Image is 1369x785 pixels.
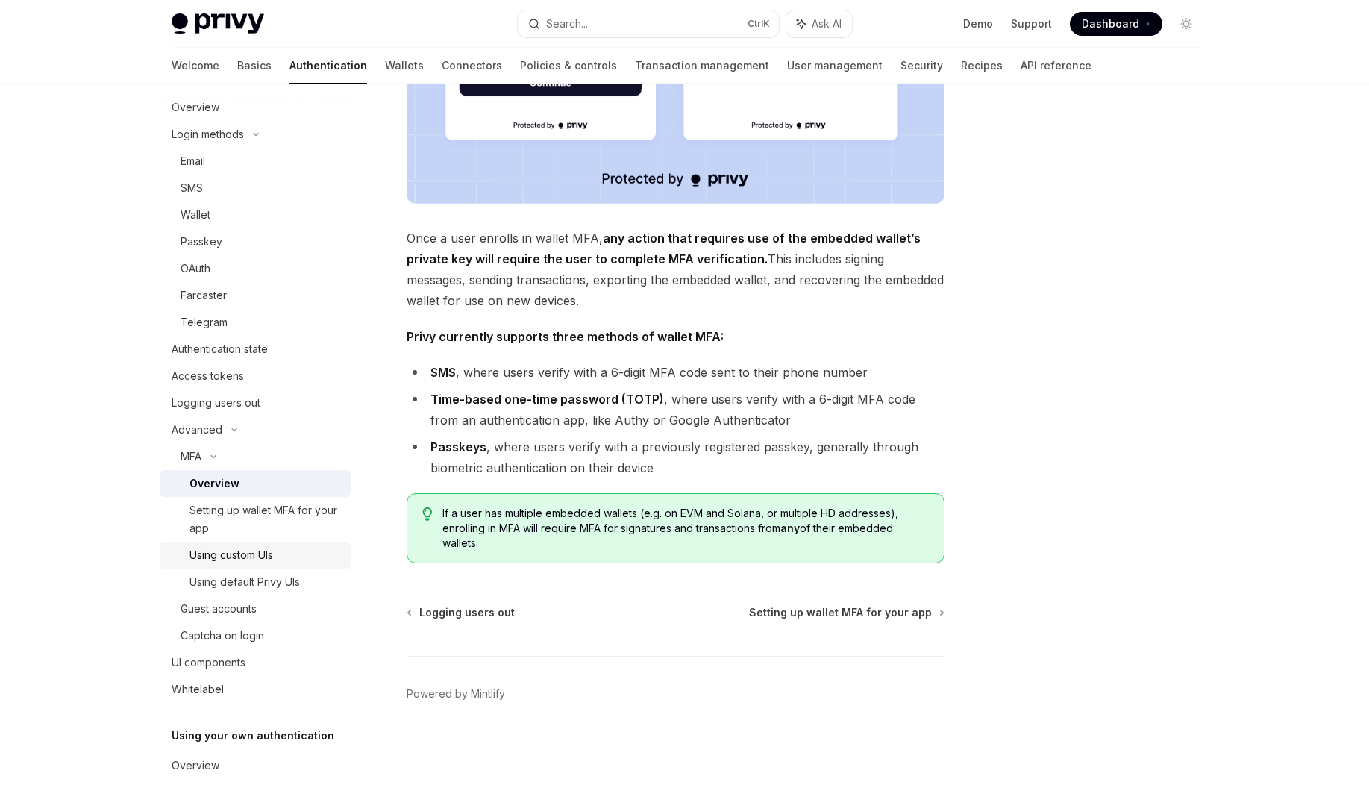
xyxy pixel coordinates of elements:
a: Wallet [160,201,351,228]
a: OAuth [160,255,351,282]
img: light logo [172,13,264,34]
a: Whitelabel [160,676,351,703]
div: Telegram [181,313,228,331]
div: Access tokens [172,367,244,385]
div: OAuth [181,260,210,278]
div: Login methods [172,125,244,143]
span: Setting up wallet MFA for your app [749,605,932,620]
span: Once a user enrolls in wallet MFA, This includes signing messages, sending transactions, exportin... [407,228,944,311]
button: Toggle dark mode [1174,12,1198,36]
div: Guest accounts [181,600,257,618]
a: Setting up wallet MFA for your app [749,605,943,620]
div: Overview [189,475,239,492]
a: Basics [237,48,272,84]
a: Dashboard [1070,12,1162,36]
a: Passkey [160,228,351,255]
a: Transaction management [635,48,769,84]
a: Wallets [385,48,424,84]
a: Authentication state [160,336,351,363]
a: Telegram [160,309,351,336]
a: Logging users out [408,605,515,620]
h5: Using your own authentication [172,727,334,745]
a: Using default Privy UIs [160,569,351,595]
a: User management [787,48,883,84]
span: Dashboard [1082,16,1139,31]
strong: SMS [430,365,456,380]
div: Email [181,152,205,170]
a: Overview [160,752,351,779]
div: Overview [172,757,219,775]
div: Logging users out [172,394,260,412]
span: If a user has multiple embedded wallets (e.g. on EVM and Solana, or multiple HD addresses), enrol... [442,506,928,551]
button: Search...CtrlK [518,10,779,37]
a: Support [1011,16,1052,31]
div: Setting up wallet MFA for your app [189,501,342,537]
div: Overview [172,98,219,116]
span: Ask AI [812,16,842,31]
a: Powered by Mintlify [407,687,505,701]
a: Overview [160,470,351,497]
a: Captcha on login [160,622,351,649]
a: Overview [160,94,351,121]
div: Passkey [181,233,222,251]
div: Whitelabel [172,681,224,698]
div: Authentication state [172,340,268,358]
button: Ask AI [786,10,852,37]
a: UI components [160,649,351,676]
a: Guest accounts [160,595,351,622]
strong: any action that requires use of the embedded wallet’s private key will require the user to comple... [407,231,921,266]
li: , where users verify with a 6-digit MFA code from an authentication app, like Authy or Google Aut... [407,389,944,431]
a: Logging users out [160,390,351,416]
a: Access tokens [160,363,351,390]
strong: Time-based one-time password (TOTP) [430,392,664,407]
div: Search... [546,15,588,33]
div: Farcaster [181,287,227,304]
a: Setting up wallet MFA for your app [160,497,351,542]
div: UI components [172,654,245,672]
strong: Privy currently supports three methods of wallet MFA: [407,329,724,344]
a: Welcome [172,48,219,84]
a: Recipes [961,48,1003,84]
a: Demo [963,16,993,31]
a: Farcaster [160,282,351,309]
div: Advanced [172,421,222,439]
span: Logging users out [419,605,515,620]
div: Captcha on login [181,627,264,645]
a: Email [160,148,351,175]
strong: Passkeys [430,440,486,454]
a: API reference [1021,48,1091,84]
a: Using custom UIs [160,542,351,569]
span: Ctrl K [748,18,770,30]
li: , where users verify with a previously registered passkey, generally through biometric authentica... [407,437,944,478]
strong: any [780,522,800,534]
a: Connectors [442,48,502,84]
div: Using custom UIs [189,546,273,564]
div: MFA [181,448,201,466]
div: Wallet [181,206,210,224]
a: Policies & controls [520,48,617,84]
a: Authentication [289,48,367,84]
a: Security [900,48,943,84]
div: SMS [181,179,203,197]
li: , where users verify with a 6-digit MFA code sent to their phone number [407,362,944,383]
a: SMS [160,175,351,201]
svg: Tip [422,507,433,521]
div: Using default Privy UIs [189,573,300,591]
